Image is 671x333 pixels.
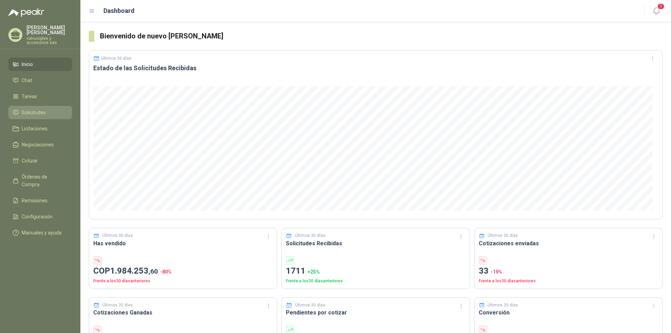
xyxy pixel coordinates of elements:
[491,269,502,275] span: -19 %
[488,302,518,309] p: Últimos 30 días
[27,25,72,35] p: [PERSON_NAME] [PERSON_NAME]
[22,77,32,84] span: Chat
[103,6,135,16] h1: Dashboard
[650,5,663,17] button: 1
[93,64,658,72] h3: Estado de las Solicitudes Recibidas
[27,36,72,45] p: valvuniples y accesorios sas
[8,58,72,71] a: Inicio
[286,239,465,248] h3: Solicitudes Recibidas
[479,265,658,278] p: 33
[102,232,133,239] p: Últimos 30 días
[8,138,72,151] a: Negociaciones
[93,265,273,278] p: COP
[488,232,518,239] p: Últimos 30 días
[295,232,325,239] p: Últimos 30 días
[93,308,273,317] h3: Cotizaciones Ganadas
[286,265,465,278] p: 1711
[8,8,44,17] img: Logo peakr
[479,308,658,317] h3: Conversión
[110,266,158,276] span: 1.984.253
[102,302,133,309] p: Últimos 30 días
[8,210,72,223] a: Configuración
[657,3,665,10] span: 1
[101,56,131,61] p: Últimos 30 días
[160,269,172,275] span: -80 %
[8,106,72,119] a: Solicitudes
[308,269,320,275] span: + 25 %
[479,239,658,248] h3: Cotizaciones enviadas
[8,122,72,135] a: Licitaciones
[22,173,65,188] span: Órdenes de Compra
[93,278,273,284] p: Frente a los 30 días anteriores
[286,308,465,317] h3: Pendientes por cotizar
[22,141,54,149] span: Negociaciones
[8,194,72,207] a: Remisiones
[100,31,663,42] h3: Bienvenido de nuevo [PERSON_NAME]
[22,125,48,132] span: Licitaciones
[8,170,72,191] a: Órdenes de Compra
[22,157,38,165] span: Cotizar
[149,267,158,275] span: ,60
[22,197,48,204] span: Remisiones
[22,213,52,220] span: Configuración
[479,278,658,284] p: Frente a los 30 días anteriores
[8,226,72,239] a: Manuales y ayuda
[93,239,273,248] h3: Has vendido
[22,60,33,68] span: Inicio
[295,302,325,309] p: Últimos 30 días
[8,74,72,87] a: Chat
[8,90,72,103] a: Tareas
[22,229,62,237] span: Manuales y ayuda
[22,109,46,116] span: Solicitudes
[8,154,72,167] a: Cotizar
[286,278,465,284] p: Frente a los 30 días anteriores
[22,93,37,100] span: Tareas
